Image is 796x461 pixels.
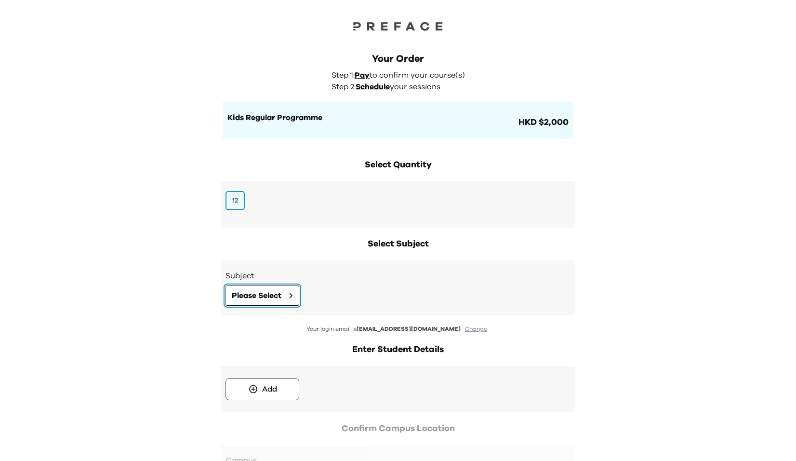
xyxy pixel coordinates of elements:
button: Change [462,325,490,333]
span: HKD $2,000 [517,116,569,129]
div: Add [262,383,277,395]
h2: Enter Student Details [221,343,575,356]
p: Your login email is [221,325,575,333]
img: Preface Logo [350,19,446,33]
span: [EMAIL_ADDRESS][DOMAIN_NAME] [357,326,461,332]
h2: Select Subject [221,237,575,251]
div: Your Order [223,52,573,66]
h1: Kids Regular Programme [227,112,517,123]
button: Add [226,378,299,400]
h2: Select Quantity [221,158,575,172]
p: Step 1: to confirm your course(s) [332,69,470,81]
button: 12 [226,191,245,210]
span: Schedule [356,83,390,91]
span: Please Select [232,290,281,301]
span: Pay [355,71,370,79]
h3: Subject [226,270,570,282]
p: Step 2: your sessions [332,81,470,93]
h2: Confirm Campus Location [221,422,575,435]
button: Please Select [226,285,299,306]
